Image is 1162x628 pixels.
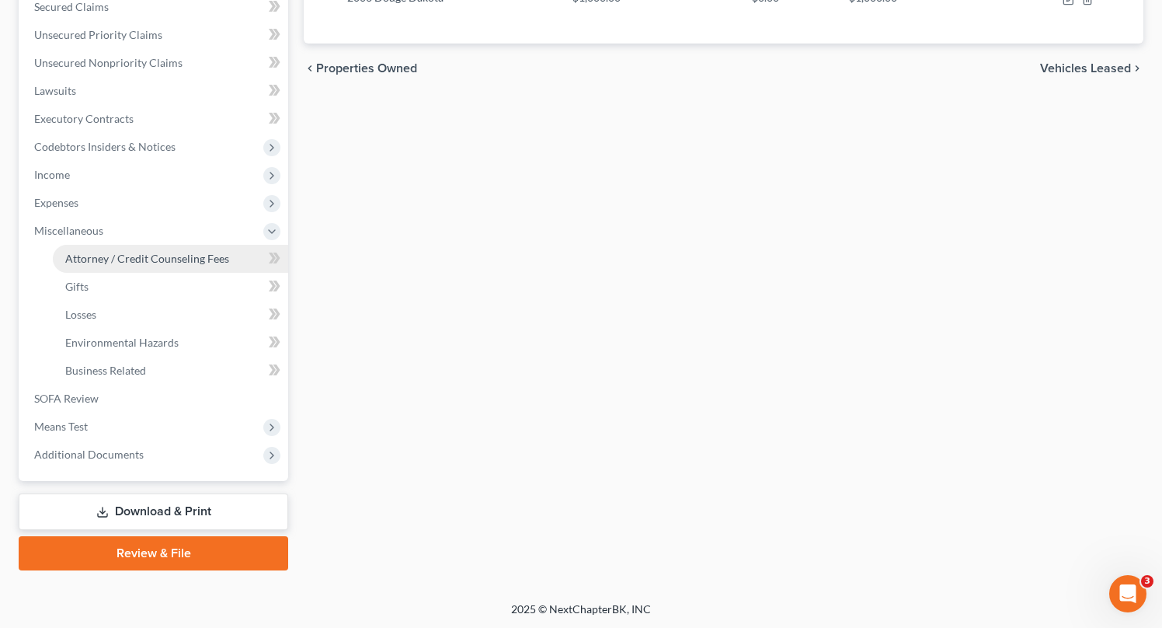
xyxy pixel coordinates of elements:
i: chevron_right [1131,62,1143,75]
span: Income [34,168,70,181]
a: Losses [53,301,288,329]
span: Additional Documents [34,448,144,461]
span: Gifts [65,280,89,293]
span: Properties Owned [316,62,417,75]
span: Expenses [34,196,78,209]
span: Unsecured Priority Claims [34,28,162,41]
a: Executory Contracts [22,105,288,133]
span: Executory Contracts [34,112,134,125]
span: Codebtors Insiders & Notices [34,140,176,153]
iframe: Intercom live chat [1109,575,1146,612]
a: Download & Print [19,494,288,530]
a: SOFA Review [22,385,288,413]
span: Business Related [65,364,146,377]
span: Lawsuits [34,84,76,97]
button: Vehicles Leased chevron_right [1040,62,1143,75]
span: SOFA Review [34,392,99,405]
a: Environmental Hazards [53,329,288,357]
a: Unsecured Priority Claims [22,21,288,49]
button: chevron_left Properties Owned [304,62,417,75]
span: 3 [1141,575,1153,588]
span: Environmental Hazards [65,336,179,349]
a: Review & File [19,536,288,570]
span: Miscellaneous [34,224,103,237]
a: Unsecured Nonpriority Claims [22,49,288,77]
a: Business Related [53,357,288,385]
span: Attorney / Credit Counseling Fees [65,252,229,265]
a: Attorney / Credit Counseling Fees [53,245,288,273]
span: Unsecured Nonpriority Claims [34,56,183,69]
span: Vehicles Leased [1040,62,1131,75]
span: Losses [65,308,96,321]
a: Gifts [53,273,288,301]
span: Means Test [34,420,88,433]
i: chevron_left [304,62,316,75]
a: Lawsuits [22,77,288,105]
